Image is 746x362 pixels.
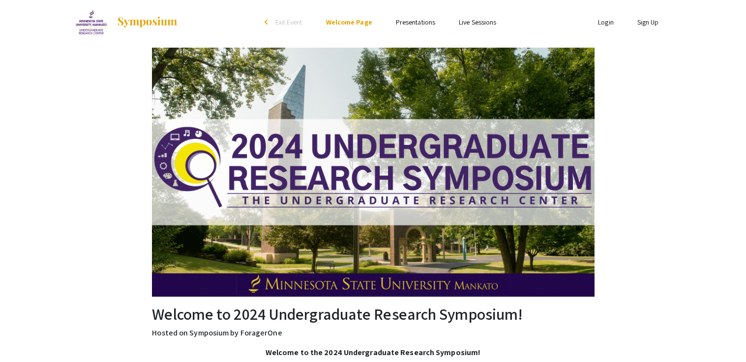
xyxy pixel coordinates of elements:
[152,48,595,296] img: 2024 Undergraduate Research Symposium
[266,347,480,358] strong: Welcome to the 2024 Undergraduate Research Symposium!
[459,18,496,27] a: Live Sessions
[152,305,594,323] h2: Welcome to 2024 Undergraduate Research Symposium!
[598,18,614,27] a: Login
[152,327,594,339] p: Hosted on Symposium by ForagerOne
[326,18,372,27] a: Welcome Page
[396,18,435,27] a: Presentations
[76,10,107,34] img: 2024 Undergraduate Research Symposium
[275,18,302,27] span: Exit Event
[637,18,659,27] a: Sign Up
[265,19,270,25] div: arrow_back_ios
[117,16,178,28] img: Symposium by ForagerOne
[76,10,179,34] a: 2024 Undergraduate Research Symposium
